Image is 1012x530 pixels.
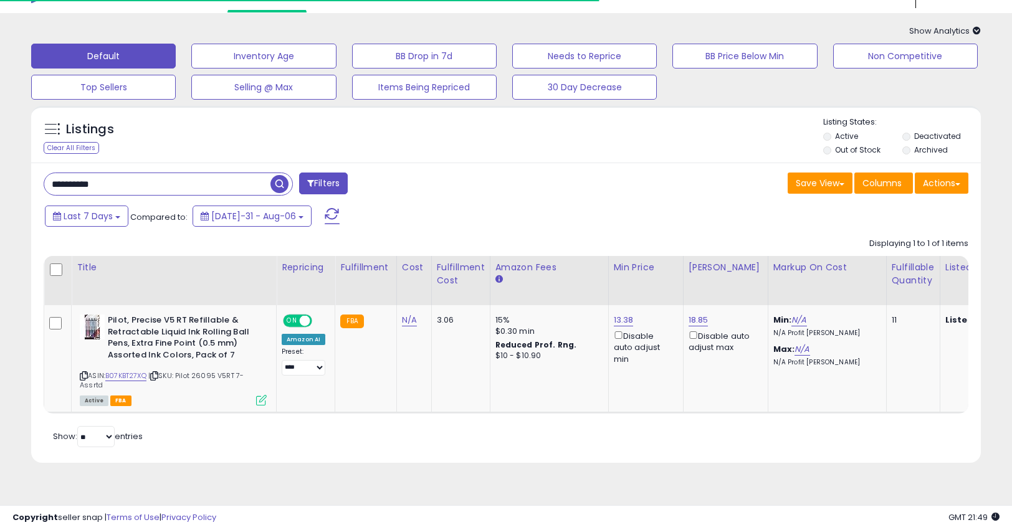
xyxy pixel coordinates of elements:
div: Disable auto adjust min [614,329,674,365]
div: Amazon Fees [495,261,603,274]
a: 18.85 [689,314,709,326]
div: Amazon AI [282,334,325,345]
div: Disable auto adjust max [689,329,758,353]
span: 2025-08-16 21:49 GMT [948,511,1000,523]
div: Title [77,261,271,274]
button: Actions [915,173,968,194]
span: [DATE]-31 - Aug-06 [211,210,296,222]
small: FBA [340,315,363,328]
div: [PERSON_NAME] [689,261,763,274]
span: FBA [110,395,131,406]
button: Columns [854,173,913,194]
span: All listings currently available for purchase on Amazon [80,395,108,406]
div: ASIN: [80,315,267,404]
strong: Copyright [12,511,58,523]
label: Deactivated [914,131,961,141]
span: OFF [310,316,330,326]
div: Preset: [282,348,325,376]
a: 13.38 [614,314,634,326]
div: Displaying 1 to 1 of 1 items [869,238,968,250]
div: 3.06 [437,315,480,326]
button: Top Sellers [31,75,176,100]
label: Active [835,131,858,141]
b: Listed Price: [945,314,1002,326]
div: seller snap | | [12,512,216,524]
button: Save View [788,173,852,194]
a: N/A [791,314,806,326]
button: 30 Day Decrease [512,75,657,100]
img: 51mrMSsAgsL._SL40_.jpg [80,315,105,339]
span: Show: entries [53,430,143,442]
span: | SKU: Pilot 26095 V5RT 7-Assrtd [80,371,244,389]
button: Inventory Age [191,44,336,69]
span: ON [284,316,300,326]
button: BB Drop in 7d [352,44,497,69]
button: [DATE]-31 - Aug-06 [193,206,312,227]
b: Reduced Prof. Rng. [495,339,577,350]
div: 11 [892,315,930,326]
div: Fulfillment [340,261,391,274]
div: Markup on Cost [773,261,881,274]
p: N/A Profit [PERSON_NAME] [773,358,877,367]
a: Terms of Use [107,511,160,523]
h5: Listings [66,121,114,138]
a: B07KBT27XQ [105,371,146,381]
p: Listing States: [823,116,981,128]
button: Default [31,44,176,69]
div: Cost [402,261,426,274]
span: Columns [862,177,902,189]
a: N/A [402,314,417,326]
small: Amazon Fees. [495,274,503,285]
label: Archived [914,144,948,155]
span: Show Analytics [909,25,981,37]
a: Privacy Policy [161,511,216,523]
button: Last 7 Days [45,206,128,227]
button: Items Being Repriced [352,75,497,100]
a: N/A [795,343,809,356]
span: Last 7 Days [64,210,113,222]
button: Non Competitive [833,44,978,69]
th: The percentage added to the cost of goods (COGS) that forms the calculator for Min & Max prices. [768,256,886,305]
div: Clear All Filters [44,142,99,154]
span: Compared to: [130,211,188,223]
div: Fulfillment Cost [437,261,485,287]
label: Out of Stock [835,144,881,155]
b: Pilot, Precise V5 RT Refillable & Retractable Liquid Ink Rolling Ball Pens, Extra Fine Point (0.5... [108,315,259,364]
div: $0.30 min [495,326,599,337]
button: Selling @ Max [191,75,336,100]
div: $10 - $10.90 [495,351,599,361]
button: BB Price Below Min [672,44,817,69]
b: Max: [773,343,795,355]
button: Filters [299,173,348,194]
div: Repricing [282,261,330,274]
b: Min: [773,314,792,326]
button: Needs to Reprice [512,44,657,69]
div: Min Price [614,261,678,274]
div: 15% [495,315,599,326]
div: Fulfillable Quantity [892,261,935,287]
p: N/A Profit [PERSON_NAME] [773,329,877,338]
